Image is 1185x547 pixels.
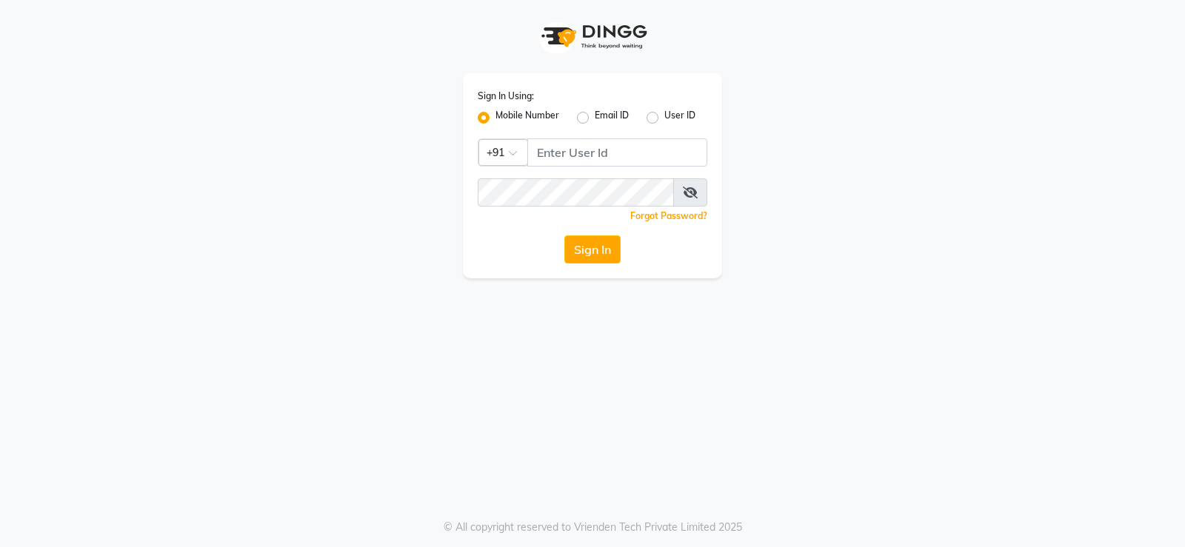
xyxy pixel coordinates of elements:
[478,90,534,103] label: Sign In Using:
[564,235,621,264] button: Sign In
[595,109,629,127] label: Email ID
[495,109,559,127] label: Mobile Number
[533,15,652,58] img: logo1.svg
[664,109,695,127] label: User ID
[527,138,707,167] input: Username
[630,210,707,221] a: Forgot Password?
[478,178,674,207] input: Username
